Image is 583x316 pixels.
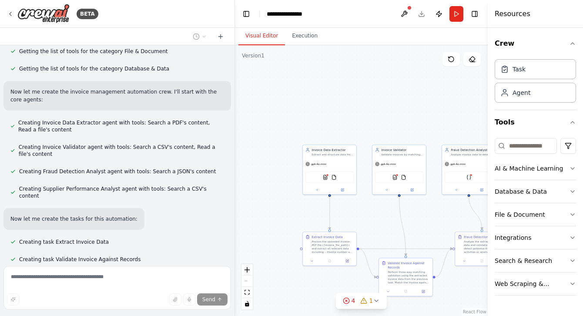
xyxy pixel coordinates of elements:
button: Open in side panel [340,259,355,264]
span: Creating Invoice Validator agent with tools: Search a CSV's content, Read a file's content [19,144,224,158]
span: gpt-4o-mini [311,162,326,166]
img: FileReadTool [401,175,406,180]
div: Agent [513,88,530,97]
div: Search & Research [495,256,552,265]
div: Version 1 [242,52,265,59]
button: Visual Editor [238,27,285,45]
div: Integrations [495,233,531,242]
img: CSVSearchTool [392,175,398,180]
div: Invoice Data ExtractorExtract and structure data from invoice PDFs including supplier details, am... [302,145,357,195]
button: Open in side panel [469,187,494,192]
span: Creating task Extract Invoice Data [19,239,109,245]
div: Database & Data [495,187,547,196]
div: AI & Machine Learning [495,164,563,173]
button: Click to speak your automation idea [183,293,195,306]
button: Open in side panel [330,187,355,192]
span: 4 [352,296,355,305]
button: No output available [396,289,415,294]
span: gpt-4o-mini [450,162,466,166]
p: Now let me create the tasks for this automation: [10,215,137,223]
p: Now let me create the invoice management automation crew. I'll start with the core agents: [10,88,224,104]
div: Validate Invoice Against RecordsPerform three-way matching validation using the extracted invoice... [379,258,433,296]
button: Start a new chat [214,31,228,42]
div: Process the uploaded invoice PDF file ({invoice_file_path}) and extract all relevant data includi... [312,240,354,254]
button: Database & Data [495,180,576,203]
g: Edge from 1fee80c1-fe3d-4398-8c06-1e8ca031bf30 to e2256762-498f-473b-9263-eeacceb79224 [359,247,376,279]
div: Extract and structure data from invoice PDFs including supplier details, amounts, quantities, dat... [312,153,354,156]
button: Open in side panel [400,187,425,192]
g: Edge from 1fee80c1-fe3d-4398-8c06-1e8ca031bf30 to 368e5e67-e8cb-4b45-a68d-4d08104606c5 [359,247,452,251]
span: Getting the list of tools for the category Database & Data [19,65,169,72]
button: zoom in [241,264,253,276]
g: Edge from 5a625b1b-8d87-45d0-ae1d-d1c52a5321c8 to 368e5e67-e8cb-4b45-a68d-4d08104606c5 [467,197,484,229]
img: PDFSearchTool [323,175,328,180]
button: fit view [241,287,253,298]
span: Getting the list of tools for the category File & Document [19,48,168,55]
div: Perform three-way matching validation using the extracted invoice data from the previous task. Ma... [388,270,430,284]
button: Search & Research [495,249,576,272]
button: Hide right sidebar [469,8,481,20]
div: File & Document [495,210,545,219]
button: Web Scraping & Browsing [495,272,576,295]
span: Send [202,296,215,303]
button: AI & Machine Learning [495,157,576,180]
button: Hide left sidebar [240,8,252,20]
div: Invoice ValidatorValidate invoices by matching them with corresponding Purchase Orders (PO) and G... [372,145,426,195]
h4: Resources [495,9,530,19]
button: Integrations [495,226,576,249]
div: Fraud Detection AnalysisAnalyze the extracted invoice data and validation results to detect poten... [455,232,509,266]
button: Tools [495,110,576,134]
div: Validate Invoice Against Records [388,261,430,269]
button: Upload files [169,293,181,306]
a: React Flow attribution [463,309,486,314]
div: Analyze the extracted invoice data and validation results to detect potential fraudulent activiti... [464,240,506,254]
div: Fraud Detection AnalystAnalyze invoice data to detect fraudulent activities, duplicate invoices, ... [442,145,496,195]
button: File & Document [495,203,576,226]
span: Creating Supplier Performance Analyst agent with tools: Search a CSV's content [19,185,224,199]
g: Edge from e2256762-498f-473b-9263-eeacceb79224 to 368e5e67-e8cb-4b45-a68d-4d08104606c5 [436,247,452,279]
button: Switch to previous chat [189,31,210,42]
img: JSONSearchTool [466,175,472,180]
g: Edge from 323ebaa5-ec3e-494f-bbdb-c5f23298c9c9 to e2256762-498f-473b-9263-eeacceb79224 [397,197,408,255]
button: Execution [285,27,325,45]
button: 41 [336,293,387,309]
div: Analyze invoice data to detect fraudulent activities, duplicate invoices, unusual pricing pattern... [451,153,493,156]
g: Edge from 192465a5-8e6d-4b80-86a3-f5a5f9700942 to 1fee80c1-fe3d-4398-8c06-1e8ca031bf30 [328,197,332,229]
div: Invoice Validator [381,148,423,152]
span: Creating Fraud Detection Analyst agent with tools: Search a JSON's content [19,168,216,175]
div: Web Scraping & Browsing [495,279,569,288]
button: No output available [472,259,491,264]
button: Crew [495,31,576,56]
div: Fraud Detection Analyst [451,148,493,152]
div: Extract Invoice Data [312,235,342,239]
span: Creating task Validate Invoice Against Records [19,256,141,263]
button: No output available [320,259,338,264]
span: 1 [369,296,373,305]
img: Logo [17,4,70,24]
div: Crew [495,56,576,110]
div: Validate invoices by matching them with corresponding Purchase Orders (PO) and Goods Receipts (GR... [381,153,423,156]
div: Fraud Detection Analysis [464,235,502,239]
button: Improve this prompt [7,293,19,306]
button: toggle interactivity [241,298,253,309]
div: Tools [495,134,576,303]
div: React Flow controls [241,264,253,309]
div: BETA [77,9,98,19]
button: Send [197,293,228,306]
span: Creating Invoice Data Extractor agent with tools: Search a PDF's content, Read a file's content [18,119,224,133]
span: gpt-4o-mini [381,162,396,166]
div: Extract Invoice DataProcess the uploaded invoice PDF file ({invoice_file_path}) and extract all r... [302,232,357,266]
button: Open in side panel [416,289,431,294]
nav: breadcrumb [267,10,312,18]
div: Task [513,65,526,74]
div: Invoice Data Extractor [312,148,354,152]
img: FileReadTool [332,175,337,180]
